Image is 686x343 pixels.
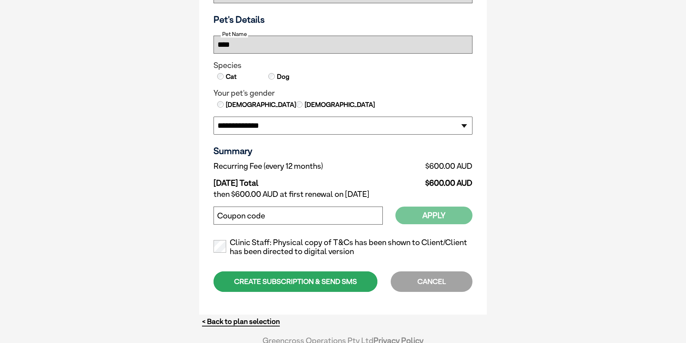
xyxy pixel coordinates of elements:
td: $600.00 AUD [393,160,472,173]
div: CANCEL [391,271,472,292]
input: Clinic Staff: Physical copy of T&Cs has been shown to Client/Client has been directed to digital ... [214,240,226,253]
td: Recurring Fee (every 12 months) [214,160,393,173]
td: then $600.00 AUD at first renewal on [DATE] [214,188,472,201]
td: [DATE] Total [214,173,393,188]
h3: Summary [214,145,472,156]
h3: Pet's Details [211,14,475,25]
div: CREATE SUBSCRIPTION & SEND SMS [214,271,377,292]
td: $600.00 AUD [393,173,472,188]
button: Apply [395,207,472,224]
label: Clinic Staff: Physical copy of T&Cs has been shown to Client/Client has been directed to digital ... [214,238,472,257]
legend: Your pet's gender [214,89,472,98]
a: < Back to plan selection [202,317,280,326]
legend: Species [214,61,472,70]
label: Coupon code [217,211,265,221]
